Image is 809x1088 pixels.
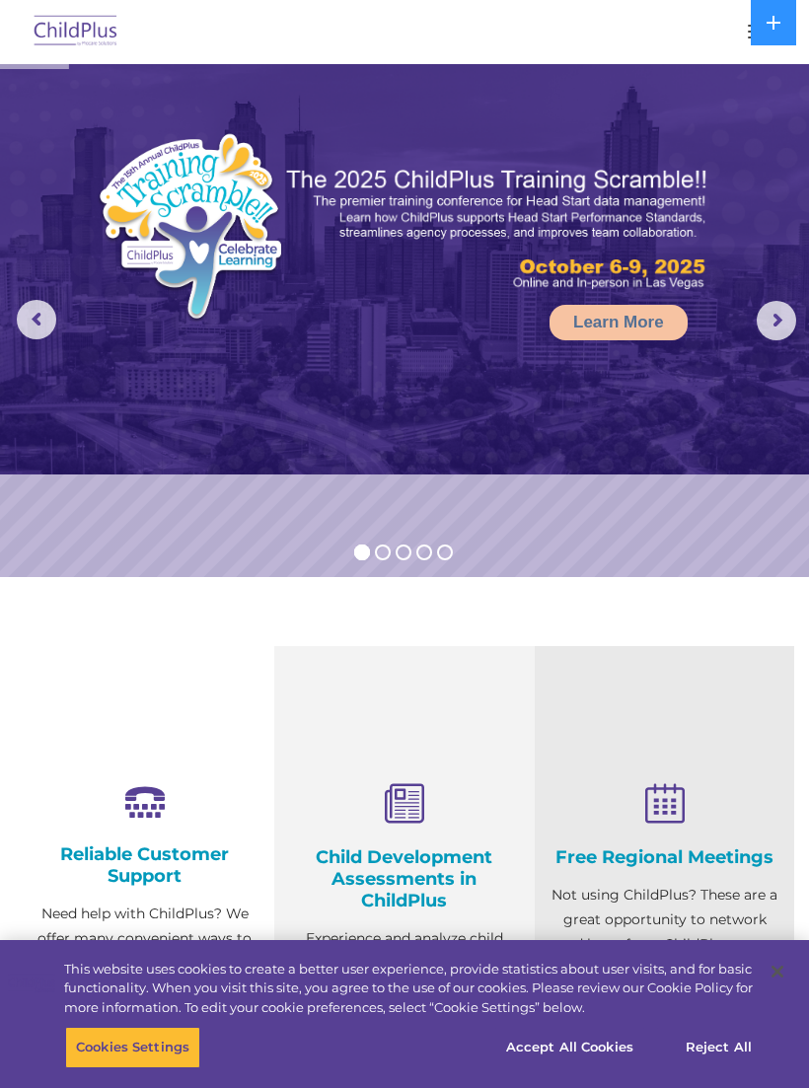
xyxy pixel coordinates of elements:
h4: Child Development Assessments in ChildPlus [289,846,519,911]
img: ChildPlus by Procare Solutions [30,9,122,55]
button: Cookies Settings [65,1027,200,1068]
p: Not using ChildPlus? These are a great opportunity to network and learn from ChildPlus users. Fin... [550,883,779,1006]
h4: Free Regional Meetings [550,846,779,868]
div: This website uses cookies to create a better user experience, provide statistics about user visit... [64,960,753,1018]
a: Learn More [550,305,688,340]
h4: Reliable Customer Support [30,843,259,887]
p: Experience and analyze child assessments and Head Start data management in one system with zero c... [289,926,519,1074]
button: Close [756,950,799,993]
button: Reject All [657,1027,780,1068]
button: Accept All Cookies [495,1027,644,1068]
p: Need help with ChildPlus? We offer many convenient ways to contact our amazing Customer Support r... [30,902,259,1074]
